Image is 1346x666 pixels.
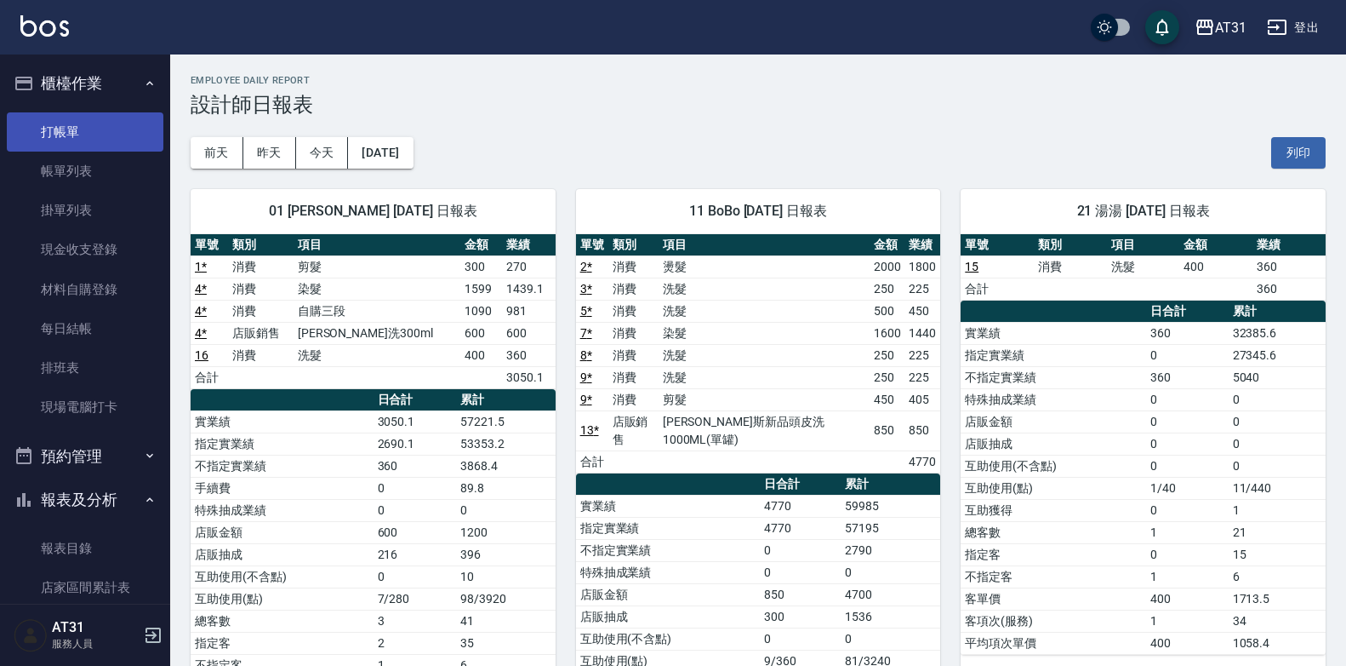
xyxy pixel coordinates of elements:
[1146,588,1228,610] td: 400
[191,366,228,388] td: 合計
[841,606,940,628] td: 1536
[502,255,556,278] td: 270
[191,234,228,256] th: 單號
[191,137,243,169] button: 前天
[195,348,208,362] a: 16
[608,388,659,411] td: 消費
[456,610,555,632] td: 41
[608,366,659,388] td: 消費
[228,278,294,300] td: 消費
[1229,366,1326,388] td: 5040
[870,255,905,278] td: 2000
[961,234,1034,256] th: 單號
[502,278,556,300] td: 1439.1
[1146,344,1228,366] td: 0
[456,632,555,654] td: 35
[576,628,760,650] td: 互助使用(不含點)
[1146,610,1228,632] td: 1
[1229,433,1326,455] td: 0
[7,270,163,309] a: 材料自購登錄
[841,517,940,539] td: 57195
[228,322,294,344] td: 店販銷售
[1146,388,1228,411] td: 0
[904,322,940,344] td: 1440
[870,411,905,451] td: 850
[576,234,941,474] table: a dense table
[1188,10,1253,45] button: AT31
[374,632,457,654] td: 2
[374,610,457,632] td: 3
[1146,477,1228,499] td: 1/40
[294,255,461,278] td: 剪髮
[502,344,556,366] td: 360
[576,583,760,606] td: 店販金額
[374,543,457,566] td: 216
[191,93,1326,117] h3: 設計師日報表
[1146,455,1228,477] td: 0
[191,455,374,477] td: 不指定實業績
[870,344,905,366] td: 250
[191,543,374,566] td: 店販抽成
[1146,499,1228,521] td: 0
[608,300,659,322] td: 消費
[1229,521,1326,543] td: 21
[1229,632,1326,654] td: 1058.4
[7,230,163,269] a: 現金收支登錄
[608,344,659,366] td: 消費
[374,455,457,477] td: 360
[576,495,760,517] td: 實業績
[460,255,502,278] td: 300
[191,499,374,521] td: 特殊抽成業績
[1229,566,1326,588] td: 6
[904,344,940,366] td: 225
[608,411,659,451] td: 店販銷售
[870,234,905,256] th: 金額
[659,278,870,300] td: 洗髮
[965,260,978,273] a: 15
[456,499,555,521] td: 0
[191,588,374,610] td: 互助使用(點)
[608,234,659,256] th: 類別
[460,234,502,256] th: 金額
[7,112,163,152] a: 打帳單
[961,521,1146,543] td: 總客數
[7,61,163,106] button: 櫃檯作業
[456,588,555,610] td: 98/3920
[456,433,555,455] td: 53353.2
[374,433,457,455] td: 2690.1
[7,388,163,427] a: 現場電腦打卡
[1146,322,1228,344] td: 360
[374,566,457,588] td: 0
[576,539,760,561] td: 不指定實業績
[961,344,1146,366] td: 指定實業績
[1229,610,1326,632] td: 34
[1215,17,1246,38] div: AT31
[52,619,139,636] h5: AT31
[211,203,535,220] span: 01 [PERSON_NAME] [DATE] 日報表
[7,309,163,348] a: 每日結帳
[243,137,296,169] button: 昨天
[456,477,555,499] td: 89.8
[1229,344,1326,366] td: 27345.6
[1252,278,1326,300] td: 360
[456,411,555,433] td: 57221.5
[1034,255,1107,278] td: 消費
[870,300,905,322] td: 500
[961,234,1326,301] table: a dense table
[841,495,940,517] td: 59985
[1179,234,1252,256] th: 金額
[659,411,870,451] td: [PERSON_NAME]斯新品頭皮洗1000ML(單罐)
[1229,477,1326,499] td: 11/440
[1034,234,1107,256] th: 類別
[981,203,1305,220] span: 21 湯湯 [DATE] 日報表
[20,15,69,37] img: Logo
[1252,234,1326,256] th: 業績
[1146,301,1228,323] th: 日合計
[191,411,374,433] td: 實業績
[502,300,556,322] td: 981
[608,322,659,344] td: 消費
[961,322,1146,344] td: 實業績
[1146,632,1228,654] td: 400
[659,388,870,411] td: 剪髮
[1271,137,1326,169] button: 列印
